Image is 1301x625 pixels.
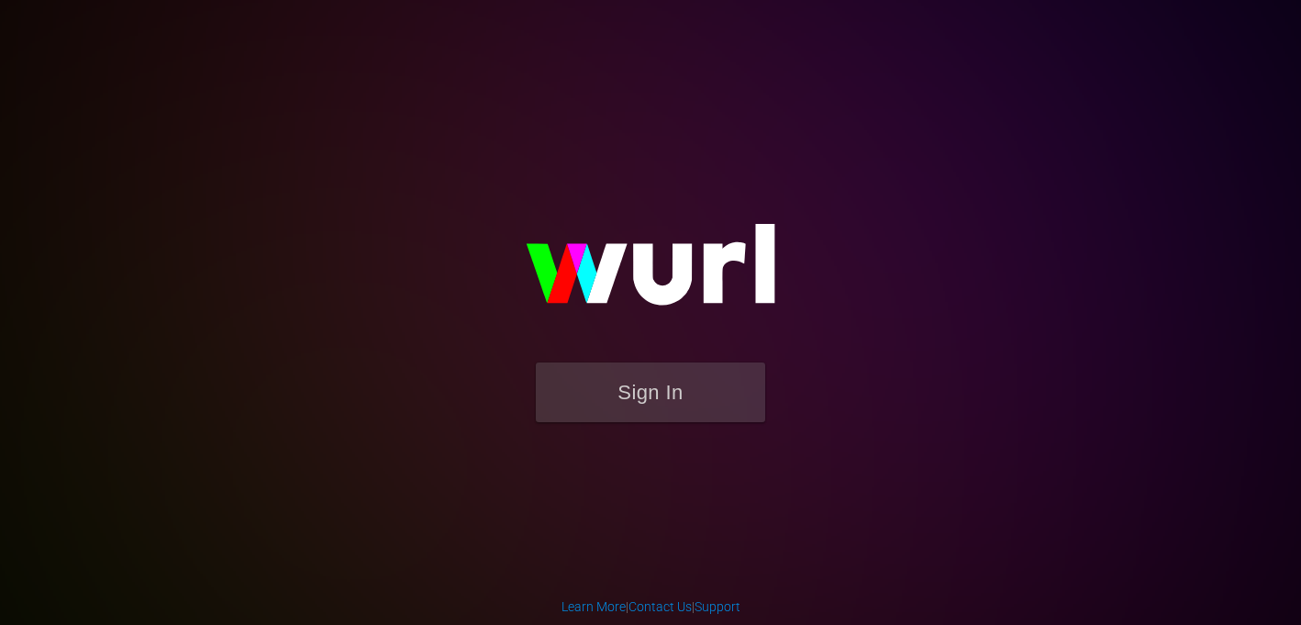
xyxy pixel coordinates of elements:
img: wurl-logo-on-black-223613ac3d8ba8fe6dc639794a292ebdb59501304c7dfd60c99c58986ef67473.svg [467,184,834,363]
button: Sign In [536,363,765,422]
a: Contact Us [628,599,692,614]
a: Support [695,599,740,614]
a: Learn More [562,599,626,614]
div: | | [562,597,740,616]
